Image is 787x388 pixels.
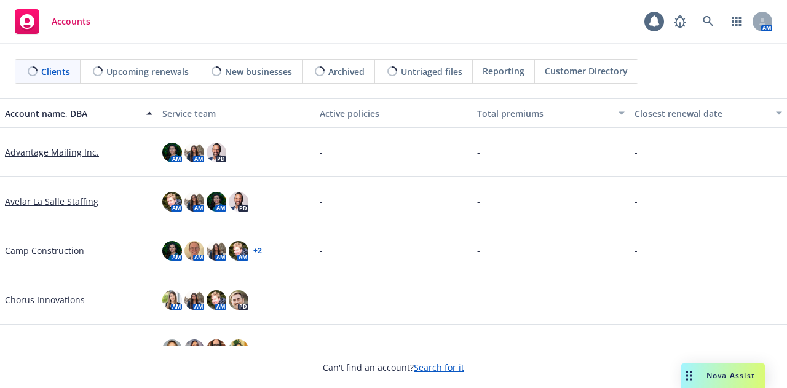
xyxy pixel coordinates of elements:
span: - [635,342,638,355]
img: photo [184,339,204,359]
img: photo [162,192,182,212]
img: photo [184,143,204,162]
span: - [477,293,480,306]
button: Active policies [315,98,472,128]
span: - [477,342,480,355]
a: Switch app [724,9,749,34]
img: photo [229,339,248,359]
a: Search for it [414,362,464,373]
button: Service team [157,98,315,128]
span: - [477,244,480,257]
span: Can't find an account? [323,361,464,374]
span: - [320,244,323,257]
a: Delinea [5,342,36,355]
span: - [635,244,638,257]
span: Untriaged files [401,65,462,78]
img: photo [207,192,226,212]
a: Camp Construction [5,244,84,257]
span: Customer Directory [545,65,628,77]
a: Report a Bug [668,9,692,34]
span: - [320,146,323,159]
div: Drag to move [681,363,697,388]
a: Avelar La Salle Staffing [5,195,98,208]
img: photo [207,290,226,310]
span: - [635,293,638,306]
img: photo [207,241,226,261]
span: Accounts [52,17,90,26]
div: Active policies [320,107,467,120]
img: photo [229,192,248,212]
a: Chorus Innovations [5,293,85,306]
img: photo [229,290,248,310]
span: - [635,146,638,159]
span: Clients [41,65,70,78]
span: - [320,342,323,355]
img: photo [184,241,204,261]
img: photo [229,241,248,261]
button: Nova Assist [681,363,765,388]
div: Total premiums [477,107,611,120]
span: - [320,293,323,306]
span: - [477,146,480,159]
img: photo [184,290,204,310]
a: Advantage Mailing Inc. [5,146,99,159]
img: photo [207,339,226,359]
a: Search [696,9,721,34]
span: New businesses [225,65,292,78]
img: photo [162,339,182,359]
span: Archived [328,65,365,78]
a: Accounts [10,4,95,39]
button: Total premiums [472,98,630,128]
span: Reporting [483,65,524,77]
div: Account name, DBA [5,107,139,120]
div: Closest renewal date [635,107,769,120]
span: - [320,195,323,208]
img: photo [207,143,226,162]
span: - [477,195,480,208]
button: Closest renewal date [630,98,787,128]
span: Nova Assist [706,370,755,381]
img: photo [162,241,182,261]
span: - [635,195,638,208]
img: photo [162,290,182,310]
a: + 3 [253,346,262,353]
div: Service team [162,107,310,120]
img: photo [184,192,204,212]
a: + 2 [253,247,262,255]
img: photo [162,143,182,162]
span: Upcoming renewals [106,65,189,78]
